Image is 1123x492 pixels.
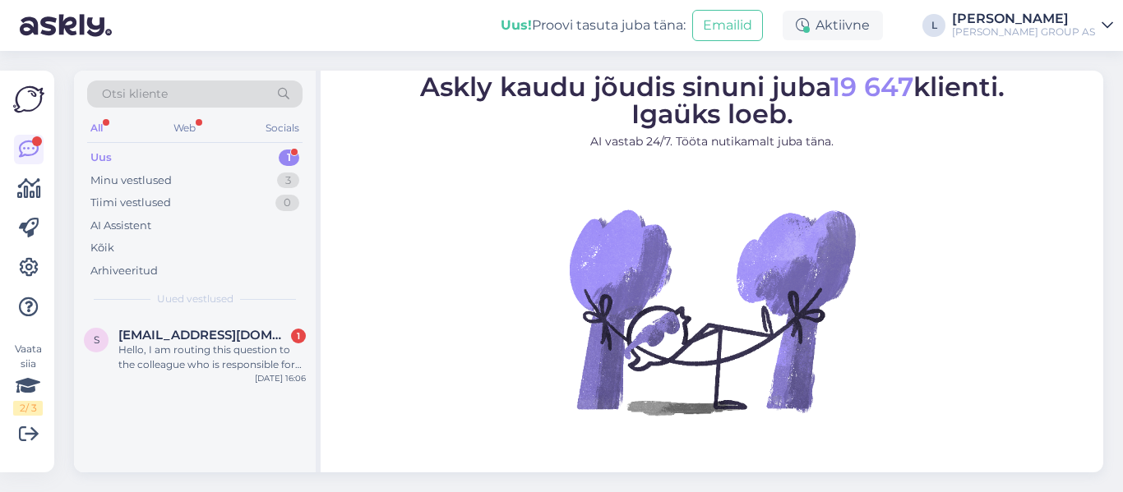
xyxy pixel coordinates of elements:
[275,195,299,211] div: 0
[952,25,1095,39] div: [PERSON_NAME] GROUP AS
[94,333,99,346] span: s
[783,11,883,40] div: Aktiivne
[170,117,199,139] div: Web
[420,133,1005,150] p: AI vastab 24/7. Tööta nutikamalt juba täna.
[90,240,114,256] div: Kõik
[922,14,945,37] div: L
[102,85,168,103] span: Otsi kliente
[90,218,151,234] div: AI Assistent
[157,292,233,306] span: Uued vestlused
[87,117,106,139] div: All
[952,12,1095,25] div: [PERSON_NAME]
[277,172,299,189] div: 3
[13,84,44,115] img: Askly Logo
[13,342,43,416] div: Vaata siia
[90,263,158,279] div: Arhiveeritud
[830,71,913,103] span: 19 647
[118,328,289,343] span: swetik62@mail.ru
[118,343,306,372] div: Hello, I am routing this question to the colleague who is responsible for this topic. The reply m...
[90,172,172,189] div: Minu vestlused
[501,17,532,33] b: Uus!
[692,10,763,41] button: Emailid
[90,195,171,211] div: Tiimi vestlused
[420,71,1005,130] span: Askly kaudu jõudis sinuni juba klienti. Igaüks loeb.
[279,149,299,166] div: 1
[262,117,303,139] div: Socials
[13,401,43,416] div: 2 / 3
[501,16,686,35] div: Proovi tasuta juba täna:
[564,163,860,459] img: No Chat active
[291,329,306,343] div: 1
[90,149,112,166] div: Uus
[255,372,306,384] div: [DATE] 16:06
[952,12,1113,39] a: [PERSON_NAME][PERSON_NAME] GROUP AS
